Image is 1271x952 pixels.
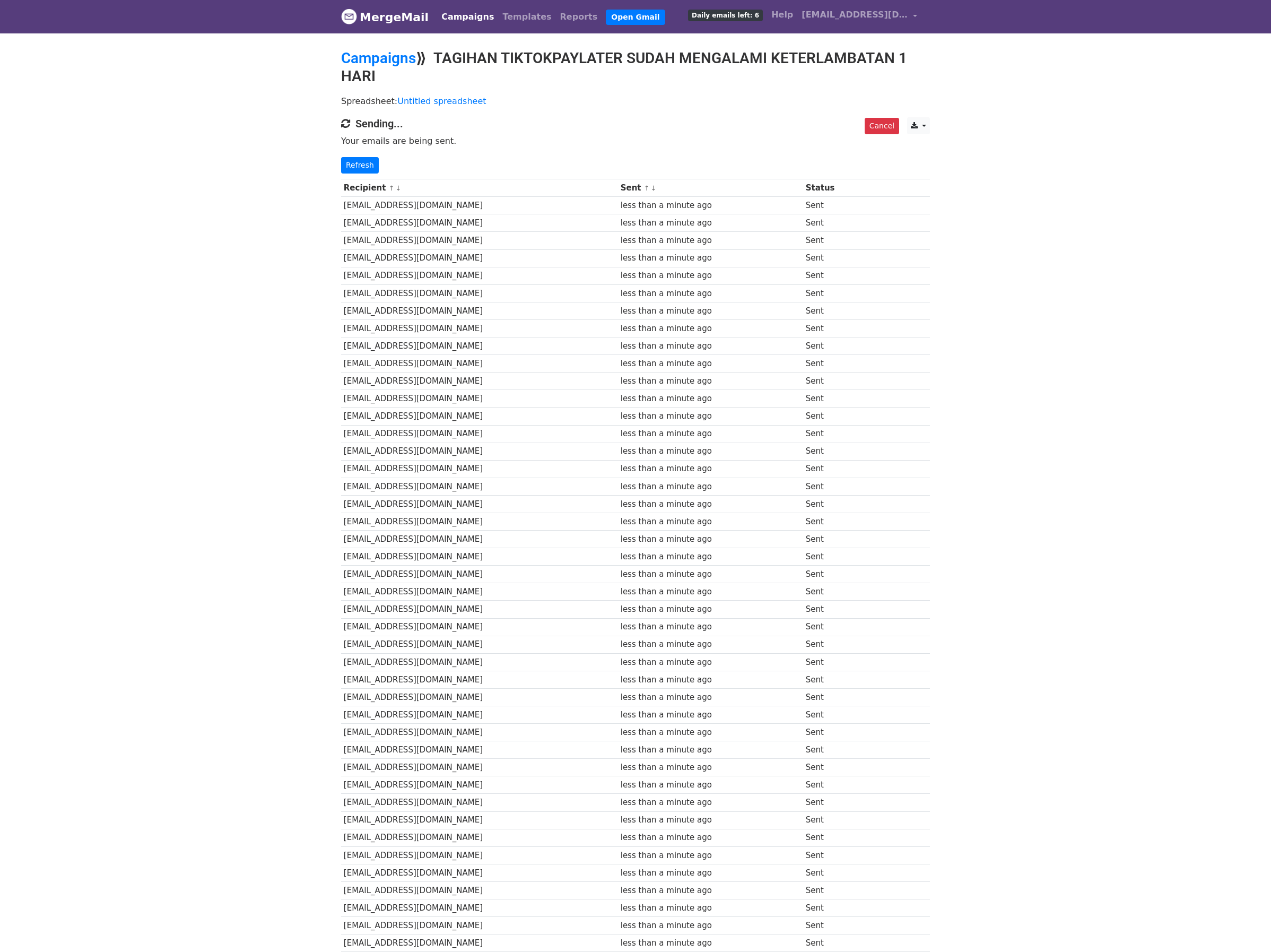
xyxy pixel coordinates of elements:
div: less than a minute ago [621,779,800,791]
td: Sent [803,671,869,688]
a: Campaigns [341,49,416,67]
div: less than a minute ago [621,902,800,914]
div: less than a minute ago [621,358,800,370]
td: Sent [803,741,869,759]
div: less than a minute ago [621,709,800,721]
div: less than a minute ago [621,463,800,475]
div: less than a minute ago [621,744,800,756]
td: Sent [803,390,869,408]
div: less than a minute ago [621,674,800,686]
a: Reports [556,6,602,28]
td: Sent [803,583,869,601]
td: Sent [803,566,869,583]
a: Untitled spreadsheet [397,96,486,106]
td: Sent [803,881,869,899]
div: less than a minute ago [621,288,800,300]
td: Sent [803,319,869,337]
div: less than a minute ago [621,270,800,282]
td: Sent [803,425,869,443]
td: Sent [803,618,869,636]
td: [EMAIL_ADDRESS][DOMAIN_NAME] [341,636,618,653]
div: less than a minute ago [621,726,800,739]
td: Sent [803,636,869,653]
a: Cancel [865,118,899,134]
div: less than a minute ago [621,797,800,809]
div: less than a minute ago [621,885,800,897]
td: Sent [803,846,869,864]
td: [EMAIL_ADDRESS][DOMAIN_NAME] [341,408,618,425]
td: [EMAIL_ADDRESS][DOMAIN_NAME] [341,671,618,688]
a: Templates [498,6,555,28]
div: less than a minute ago [621,410,800,422]
td: [EMAIL_ADDRESS][DOMAIN_NAME] [341,881,618,899]
td: [EMAIL_ADDRESS][DOMAIN_NAME] [341,917,618,934]
div: less than a minute ago [621,867,800,879]
td: [EMAIL_ADDRESS][DOMAIN_NAME] [341,337,618,355]
div: less than a minute ago [621,551,800,563]
td: [EMAIL_ADDRESS][DOMAIN_NAME] [341,601,618,618]
div: less than a minute ago [621,603,800,616]
td: Sent [803,899,869,917]
td: Sent [803,724,869,741]
div: less than a minute ago [621,920,800,932]
a: MergeMail [341,6,429,28]
td: Sent [803,531,869,548]
td: Sent [803,355,869,373]
div: less than a minute ago [621,638,800,651]
td: Sent [803,214,869,232]
td: [EMAIL_ADDRESS][DOMAIN_NAME] [341,232,618,249]
td: [EMAIL_ADDRESS][DOMAIN_NAME] [341,531,618,548]
td: [EMAIL_ADDRESS][DOMAIN_NAME] [341,846,618,864]
a: Campaigns [437,6,498,28]
div: less than a minute ago [621,621,800,633]
td: [EMAIL_ADDRESS][DOMAIN_NAME] [341,355,618,373]
td: [EMAIL_ADDRESS][DOMAIN_NAME] [341,566,618,583]
td: [EMAIL_ADDRESS][DOMAIN_NAME] [341,478,618,495]
div: less than a minute ago [621,428,800,440]
td: Sent [803,443,869,460]
td: [EMAIL_ADDRESS][DOMAIN_NAME] [341,864,618,881]
h4: Sending... [341,117,930,130]
a: ↑ [389,184,395,192]
td: Sent [803,706,869,724]
td: Sent [803,408,869,425]
div: less than a minute ago [621,340,800,352]
td: Sent [803,460,869,478]
td: [EMAIL_ADDRESS][DOMAIN_NAME] [341,653,618,671]
td: Sent [803,249,869,267]
div: less than a minute ago [621,761,800,774]
a: Open Gmail [606,10,665,25]
td: [EMAIL_ADDRESS][DOMAIN_NAME] [341,390,618,408]
td: Sent [803,934,869,952]
div: less than a minute ago [621,445,800,457]
div: less than a minute ago [621,568,800,581]
td: [EMAIL_ADDRESS][DOMAIN_NAME] [341,688,618,706]
td: Sent [803,284,869,302]
td: [EMAIL_ADDRESS][DOMAIN_NAME] [341,776,618,794]
td: [EMAIL_ADDRESS][DOMAIN_NAME] [341,706,618,724]
td: [EMAIL_ADDRESS][DOMAIN_NAME] [341,443,618,460]
td: Sent [803,653,869,671]
div: less than a minute ago [621,516,800,528]
td: [EMAIL_ADDRESS][DOMAIN_NAME] [341,214,618,232]
h2: ⟫ TAGIHAN TIKTOKPAYLATER SUDAH MENGALAMI KETERLAMBATAN 1 HARI [341,49,930,85]
div: less than a minute ago [621,586,800,598]
a: Daily emails left: 6 [684,4,767,25]
td: [EMAIL_ADDRESS][DOMAIN_NAME] [341,249,618,267]
a: [EMAIL_ADDRESS][DOMAIN_NAME] [797,4,921,29]
td: [EMAIL_ADDRESS][DOMAIN_NAME] [341,811,618,829]
td: Sent [803,232,869,249]
td: Sent [803,759,869,776]
td: Sent [803,811,869,829]
td: [EMAIL_ADDRESS][DOMAIN_NAME] [341,899,618,917]
td: Sent [803,917,869,934]
td: Sent [803,688,869,706]
td: Sent [803,864,869,881]
div: less than a minute ago [621,323,800,335]
div: less than a minute ago [621,498,800,510]
td: [EMAIL_ADDRESS][DOMAIN_NAME] [341,934,618,952]
span: [EMAIL_ADDRESS][DOMAIN_NAME] [802,8,908,21]
td: Sent [803,197,869,214]
img: MergeMail logo [341,8,357,24]
div: less than a minute ago [621,200,800,212]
